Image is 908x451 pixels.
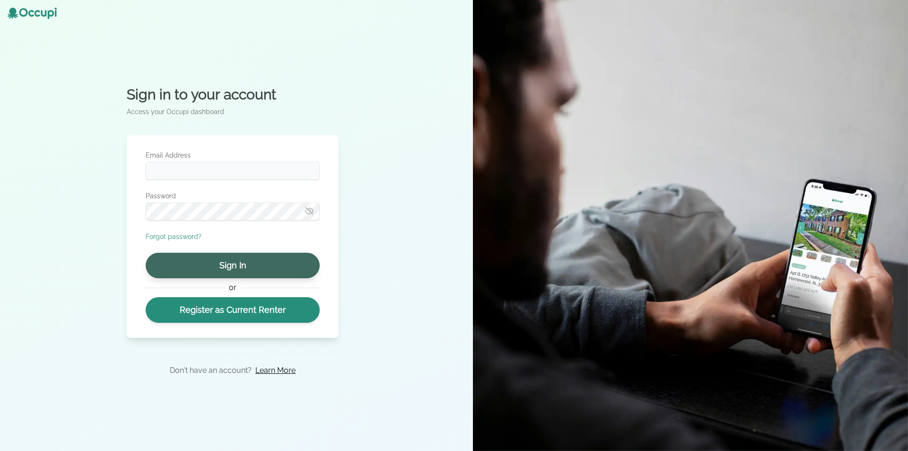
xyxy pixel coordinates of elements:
label: Email Address [146,150,320,160]
button: Forgot password? [146,232,201,241]
span: or [224,282,241,293]
a: Register as Current Renter [146,297,320,323]
h2: Sign in to your account [127,86,339,103]
p: Access your Occupi dashboard [127,107,339,116]
a: Learn More [255,365,296,376]
button: Sign In [146,253,320,278]
label: Password [146,191,320,201]
p: Don't have an account? [170,365,252,376]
